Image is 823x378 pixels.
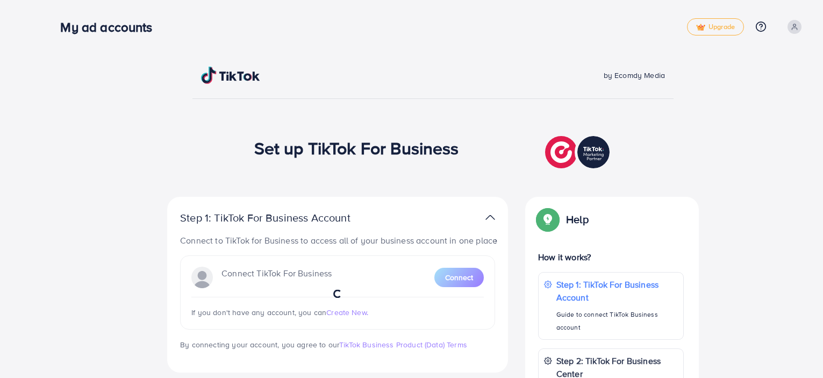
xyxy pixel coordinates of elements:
[180,211,384,224] p: Step 1: TikTok For Business Account
[566,213,589,226] p: Help
[201,67,260,84] img: TikTok
[538,210,557,229] img: Popup guide
[604,70,665,81] span: by Ecomdy Media
[556,278,678,304] p: Step 1: TikTok For Business Account
[485,210,495,225] img: TikTok partner
[254,138,459,158] h1: Set up TikTok For Business
[556,308,678,334] p: Guide to connect TikTok Business account
[687,18,744,35] a: tickUpgrade
[545,133,612,171] img: TikTok partner
[696,23,735,31] span: Upgrade
[696,24,705,31] img: tick
[60,19,161,35] h3: My ad accounts
[538,251,684,263] p: How it works?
